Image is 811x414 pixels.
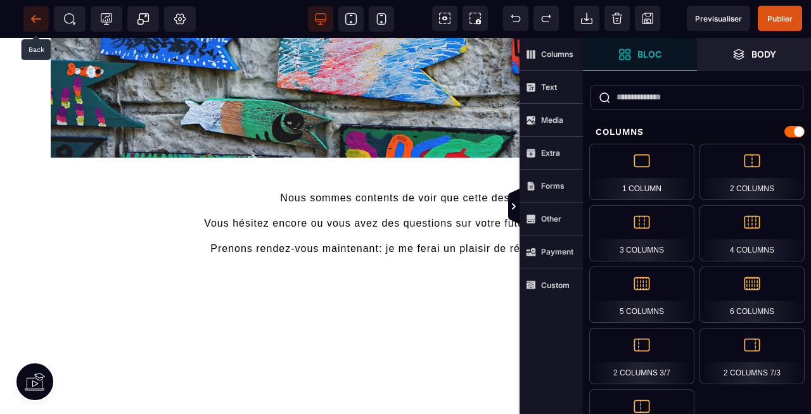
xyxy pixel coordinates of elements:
strong: Other [541,214,561,223]
span: Open Layer Manager [697,38,811,71]
span: View components [432,6,457,31]
div: 3 Columns [589,205,694,261]
div: 2 Columns 7/3 [699,328,805,384]
span: Preview [687,6,750,31]
strong: Body [751,49,776,59]
span: Setting Body [174,13,186,25]
strong: Custom [541,280,570,290]
strong: Media [541,115,563,125]
div: 1 Column [589,144,694,200]
span: SEO [63,13,76,25]
div: 5 Columns [589,267,694,323]
strong: Payment [541,247,573,256]
div: 2 Columns [699,144,805,200]
strong: Forms [541,181,565,191]
div: 4 Columns [699,205,805,261]
div: 2 Columns 3/7 [589,328,694,384]
strong: Bloc [637,49,661,59]
strong: Columns [541,49,573,59]
span: Popup [137,13,150,25]
span: Publier [767,14,793,23]
div: 6 Columns [699,267,805,323]
div: Columns [583,120,811,144]
span: Screenshot [463,6,488,31]
span: Open Blocks [583,38,697,71]
strong: Extra [541,148,560,158]
strong: Text [541,82,557,92]
span: Tracking [100,13,113,25]
span: Previsualiser [695,14,742,23]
